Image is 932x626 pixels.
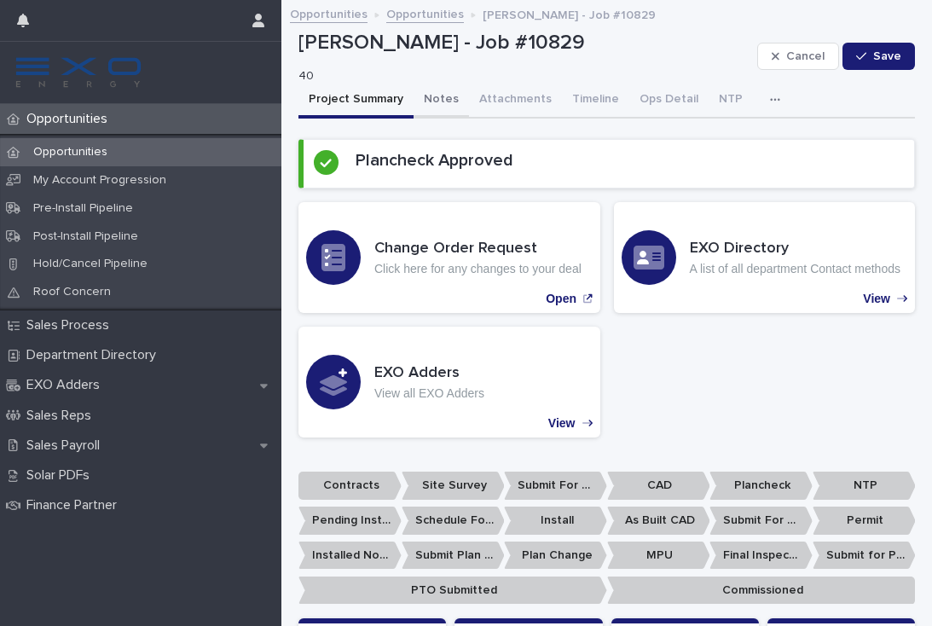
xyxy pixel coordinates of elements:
[298,327,600,438] a: View
[20,408,105,424] p: Sales Reps
[20,145,121,159] p: Opportunities
[813,472,916,500] p: NTP
[20,377,113,393] p: EXO Adders
[607,577,916,605] p: Commissioned
[863,292,890,306] p: View
[709,542,813,570] p: Final Inspection
[842,43,915,70] button: Save
[14,55,143,90] img: FKS5r6ZBThi8E5hshIGi
[298,507,402,535] p: Pending Install Task
[813,542,916,570] p: Submit for PTO
[483,4,656,23] p: [PERSON_NAME] - Job #10829
[709,472,813,500] p: Plancheck
[20,173,180,188] p: My Account Progression
[386,3,464,23] a: Opportunities
[548,416,576,431] p: View
[402,507,505,535] p: Schedule For Install
[20,497,130,513] p: Finance Partner
[374,386,484,401] p: View all EXO Adders
[469,83,562,119] button: Attachments
[614,202,916,313] a: View
[607,472,710,500] p: CAD
[402,472,505,500] p: Site Survey
[20,201,147,216] p: Pre-Install Pipeline
[298,202,600,313] a: Open
[20,317,123,333] p: Sales Process
[298,31,750,55] p: [PERSON_NAME] - Job #10829
[757,43,839,70] button: Cancel
[504,507,607,535] p: Install
[504,542,607,570] p: Plan Change
[374,364,484,383] h3: EXO Adders
[546,292,576,306] p: Open
[607,507,710,535] p: As Built CAD
[298,542,402,570] p: Installed No Permit
[786,50,825,62] span: Cancel
[562,83,629,119] button: Timeline
[374,240,582,258] h3: Change Order Request
[20,285,124,299] p: Roof Concern
[709,83,753,119] button: NTP
[20,257,161,271] p: Hold/Cancel Pipeline
[374,262,582,276] p: Click here for any changes to your deal
[20,467,103,484] p: Solar PDFs
[629,83,709,119] button: Ops Detail
[402,542,505,570] p: Submit Plan Change
[298,577,607,605] p: PTO Submitted
[813,507,916,535] p: Permit
[873,50,901,62] span: Save
[20,111,121,127] p: Opportunities
[298,83,414,119] button: Project Summary
[298,472,402,500] p: Contracts
[20,347,170,363] p: Department Directory
[290,3,368,23] a: Opportunities
[20,438,113,454] p: Sales Payroll
[690,262,900,276] p: A list of all department Contact methods
[504,472,607,500] p: Submit For CAD
[298,69,744,84] p: 40
[709,507,813,535] p: Submit For Permit
[20,229,152,244] p: Post-Install Pipeline
[690,240,900,258] h3: EXO Directory
[356,150,513,171] h2: Plancheck Approved
[414,83,469,119] button: Notes
[607,542,710,570] p: MPU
